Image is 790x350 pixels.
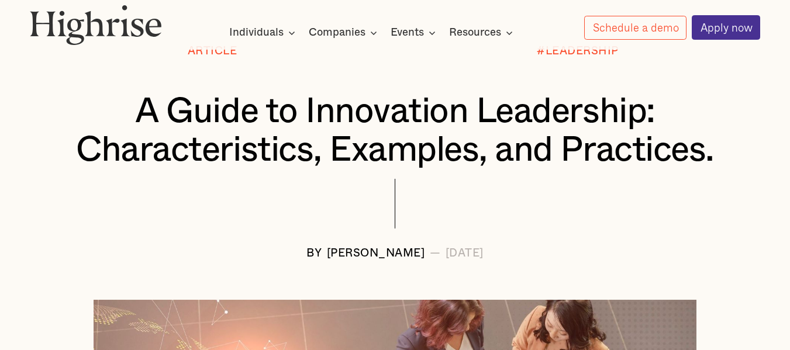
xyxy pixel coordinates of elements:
[229,26,299,40] div: Individuals
[309,26,365,40] div: Companies
[30,5,162,44] img: Highrise logo
[584,16,687,40] a: Schedule a demo
[449,26,516,40] div: Resources
[446,248,484,260] div: [DATE]
[306,248,322,260] div: BY
[391,26,424,40] div: Events
[391,26,439,40] div: Events
[327,248,425,260] div: [PERSON_NAME]
[60,92,730,169] h1: A Guide to Innovation Leadership: Characteristics, Examples, and Practices.
[449,26,501,40] div: Resources
[537,46,619,58] div: #LEADERSHIP
[309,26,381,40] div: Companies
[692,15,761,40] a: Apply now
[229,26,284,40] div: Individuals
[188,46,237,58] div: Article
[430,248,441,260] div: —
